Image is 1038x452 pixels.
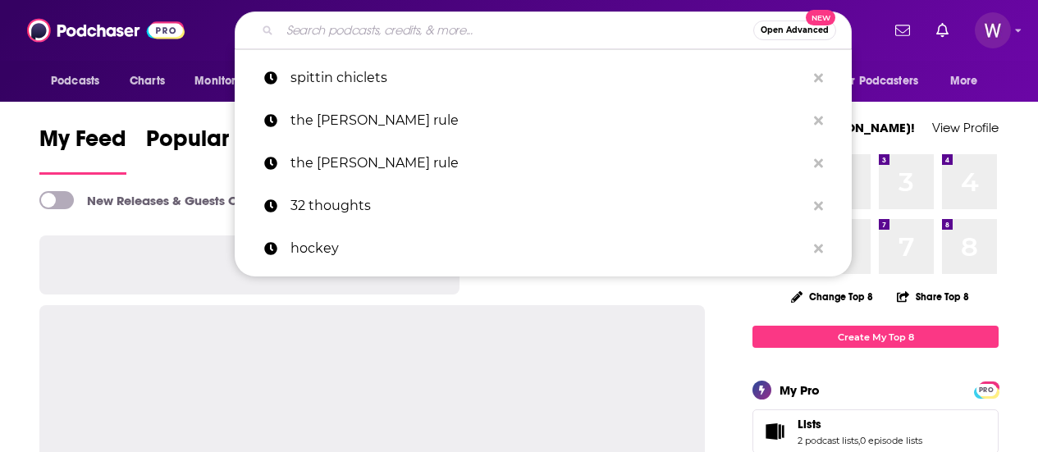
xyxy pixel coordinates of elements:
[806,10,835,25] span: New
[798,435,858,446] a: 2 podcast lists
[235,11,852,49] div: Search podcasts, credits, & more...
[975,12,1011,48] img: User Profile
[290,227,806,270] p: hockey
[930,16,955,44] a: Show notifications dropdown
[39,125,126,162] span: My Feed
[183,66,274,97] button: open menu
[194,70,253,93] span: Monitoring
[235,185,852,227] a: 32 thoughts
[753,21,836,40] button: Open AdvancedNew
[889,16,917,44] a: Show notifications dropdown
[932,120,999,135] a: View Profile
[27,15,185,46] img: Podchaser - Follow, Share and Rate Podcasts
[280,17,753,43] input: Search podcasts, credits, & more...
[939,66,999,97] button: open menu
[860,435,922,446] a: 0 episode lists
[290,99,806,142] p: the sean avery rule
[290,185,806,227] p: 32 thoughts
[235,227,852,270] a: hockey
[798,417,821,431] span: Lists
[146,125,286,162] span: Popular Feed
[290,57,806,99] p: spittin chiclets
[780,382,820,398] div: My Pro
[235,142,852,185] a: the [PERSON_NAME] rule
[975,12,1011,48] span: Logged in as williammwhite
[235,99,852,142] a: the [PERSON_NAME] rule
[781,286,883,307] button: Change Top 8
[858,435,860,446] span: ,
[290,142,806,185] p: the sean avery rule
[975,12,1011,48] button: Show profile menu
[51,70,99,93] span: Podcasts
[976,383,996,395] a: PRO
[130,70,165,93] span: Charts
[896,281,970,313] button: Share Top 8
[950,70,978,93] span: More
[761,26,829,34] span: Open Advanced
[976,384,996,396] span: PRO
[39,66,121,97] button: open menu
[752,326,999,348] a: Create My Top 8
[758,420,791,443] a: Lists
[235,57,852,99] a: spittin chiclets
[798,417,922,431] a: Lists
[829,66,942,97] button: open menu
[39,125,126,175] a: My Feed
[839,70,918,93] span: For Podcasters
[146,125,286,175] a: Popular Feed
[39,191,255,209] a: New Releases & Guests Only
[119,66,175,97] a: Charts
